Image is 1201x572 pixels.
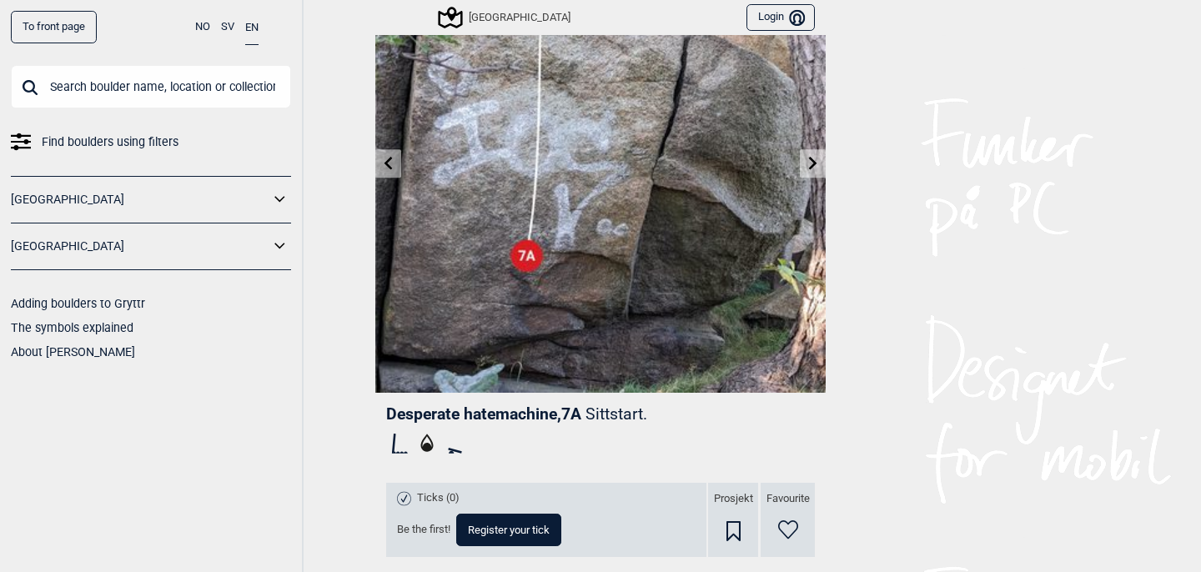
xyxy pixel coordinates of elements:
[386,404,581,424] span: Desperate hatemachine , 7A
[11,345,135,359] a: About [PERSON_NAME]
[11,321,133,334] a: The symbols explained
[585,404,647,424] p: Sittstart.
[221,11,234,43] button: SV
[11,297,145,310] a: Adding boulders to Gryttr
[417,491,460,505] span: Ticks (0)
[456,514,561,546] button: Register your tick
[746,4,815,32] button: Login
[468,524,550,535] span: Register your tick
[42,130,178,154] span: Find boulders using filters
[766,492,810,506] span: Favourite
[195,11,210,43] button: NO
[245,11,259,45] button: EN
[708,483,758,557] div: Prosjekt
[11,234,269,258] a: [GEOGRAPHIC_DATA]
[11,11,97,43] a: To front page
[440,8,570,28] div: [GEOGRAPHIC_DATA]
[11,130,291,154] a: Find boulders using filters
[11,188,269,212] a: [GEOGRAPHIC_DATA]
[11,65,291,108] input: Search boulder name, location or collection
[397,523,450,537] span: Be the first!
